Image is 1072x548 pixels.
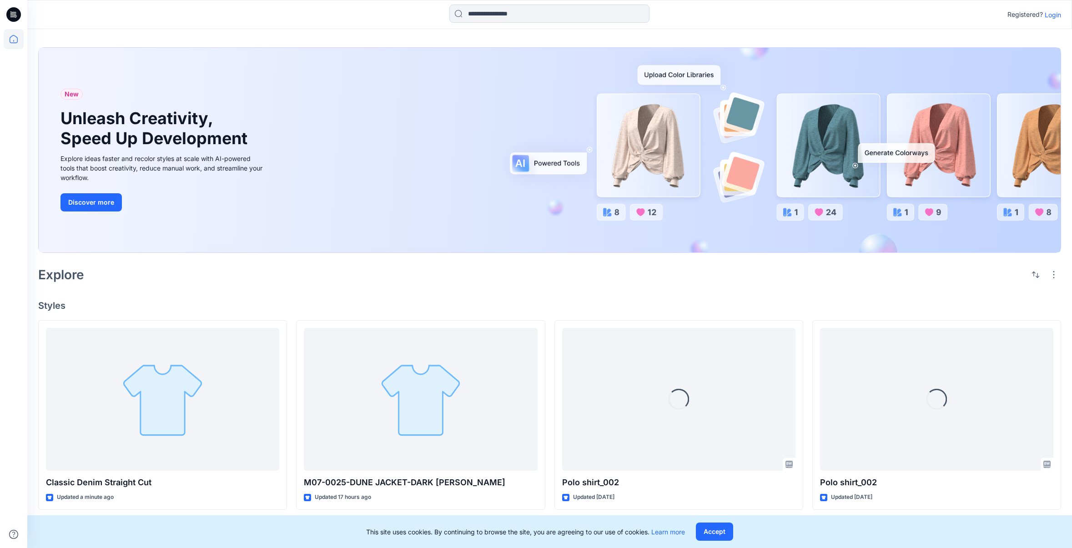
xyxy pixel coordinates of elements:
[831,493,872,502] p: Updated [DATE]
[696,523,733,541] button: Accept
[46,476,279,489] p: Classic Denim Straight Cut
[562,476,795,489] p: Polo shirt_002
[304,476,537,489] p: M07-0025-DUNE JACKET-DARK [PERSON_NAME]
[60,193,122,211] button: Discover more
[60,154,265,182] div: Explore ideas faster and recolor styles at scale with AI-powered tools that boost creativity, red...
[820,476,1053,489] p: Polo shirt_002
[1007,9,1043,20] p: Registered?
[60,193,265,211] a: Discover more
[65,89,79,100] span: New
[57,493,114,502] p: Updated a minute ago
[60,109,252,148] h1: Unleash Creativity, Speed Up Development
[1045,10,1061,20] p: Login
[651,528,685,536] a: Learn more
[38,267,84,282] h2: Explore
[38,300,1061,311] h4: Styles
[573,493,614,502] p: Updated [DATE]
[315,493,371,502] p: Updated 17 hours ago
[46,328,279,471] a: Classic Denim Straight Cut
[366,527,685,537] p: This site uses cookies. By continuing to browse the site, you are agreeing to our use of cookies.
[304,328,537,471] a: M07-0025-DUNE JACKET-DARK LODEN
